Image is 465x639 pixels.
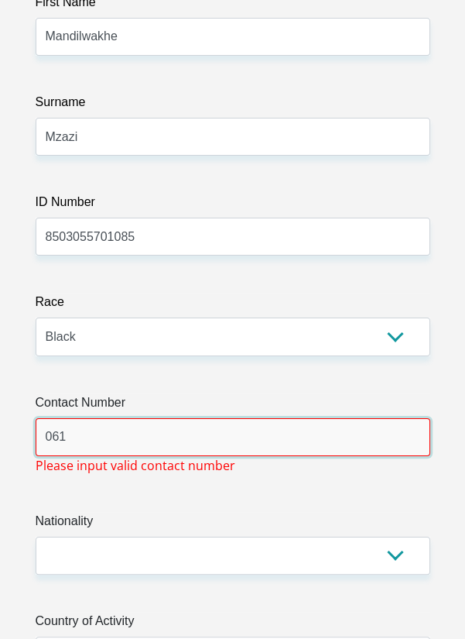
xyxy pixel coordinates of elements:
[36,612,430,637] label: Country of Activity
[36,393,430,418] label: Contact Number
[36,18,430,56] input: First Name
[36,218,430,256] input: ID Number
[36,418,430,456] input: Contact Number
[36,512,430,537] label: Nationality
[36,118,430,156] input: Surname
[36,93,430,118] label: Surname
[36,456,235,475] span: Please input valid contact number
[36,193,430,218] label: ID Number
[36,293,430,318] label: Race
